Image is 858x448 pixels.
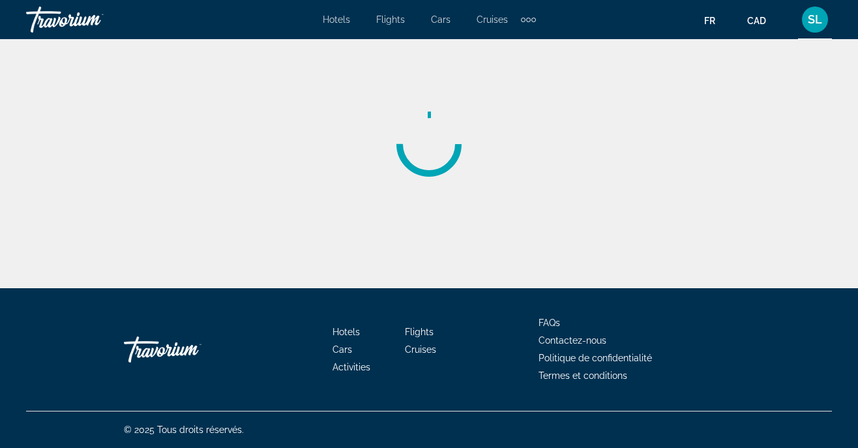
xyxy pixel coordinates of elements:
[539,318,560,328] a: FAQs
[521,9,536,30] button: Extra navigation items
[333,362,370,372] a: Activities
[26,3,156,37] a: Travorium
[431,14,451,25] a: Cars
[747,16,766,26] span: CAD
[539,353,652,363] a: Politique de confidentialité
[477,14,508,25] a: Cruises
[323,14,350,25] a: Hotels
[539,370,627,381] a: Termes et conditions
[333,344,352,355] a: Cars
[333,327,360,337] a: Hotels
[539,335,606,346] a: Contactez-nous
[405,327,434,337] a: Flights
[704,16,715,26] span: fr
[124,330,254,369] a: Travorium
[798,6,832,33] button: User Menu
[124,425,244,435] span: © 2025 Tous droits réservés.
[808,13,822,26] span: SL
[704,11,728,30] button: Change language
[405,344,436,355] a: Cruises
[376,14,405,25] a: Flights
[747,11,778,30] button: Change currency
